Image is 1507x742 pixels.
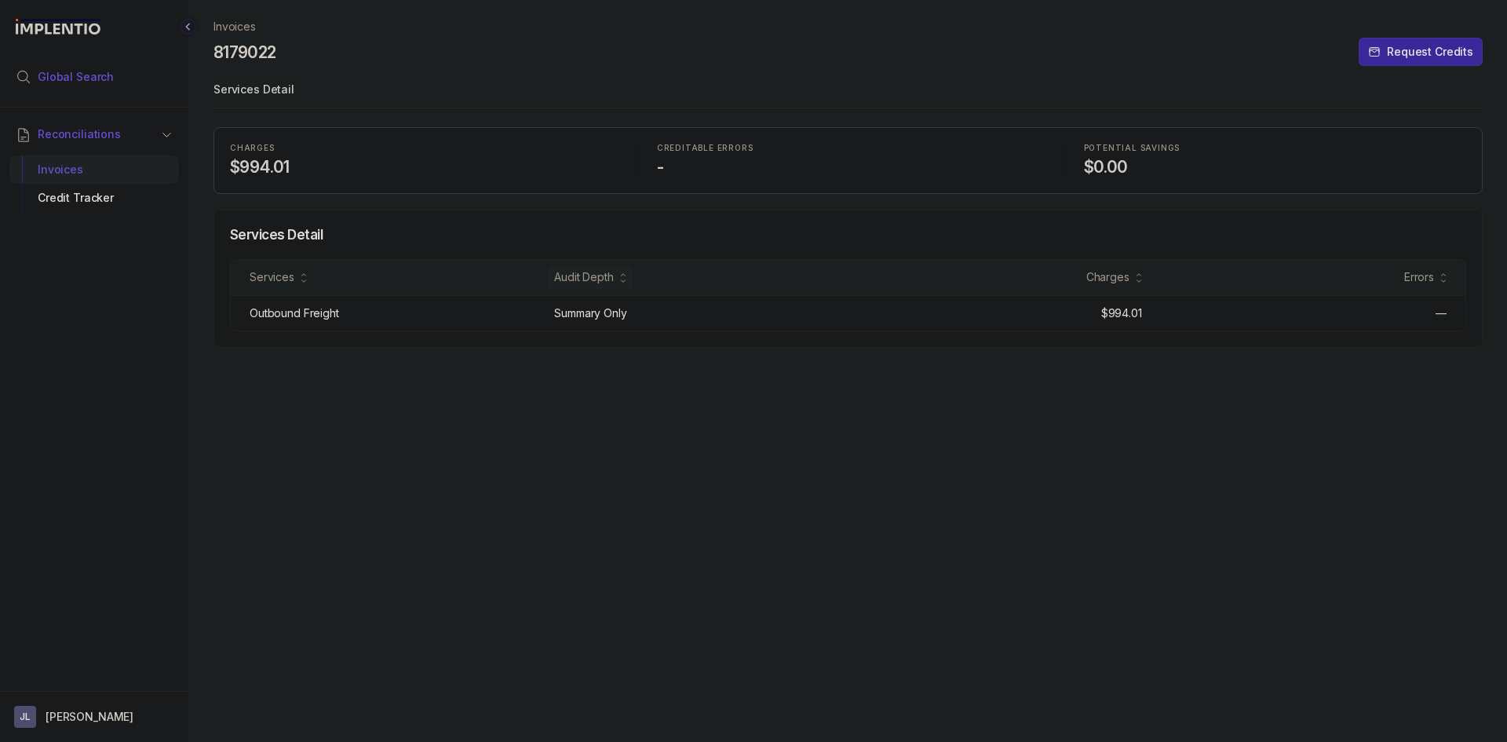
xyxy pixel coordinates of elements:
[46,709,133,725] p: [PERSON_NAME]
[1086,269,1129,285] div: Charges
[1387,44,1473,60] p: Request Credits
[554,305,626,321] p: Summary Only
[657,144,1039,153] p: CREDITABLE ERRORS
[22,155,166,184] div: Invoices
[213,42,276,64] h4: 8179022
[1359,38,1483,66] button: Request Credits
[38,126,121,142] span: Reconciliations
[1404,269,1434,285] div: Errors
[657,156,1039,178] h4: -
[213,19,256,35] a: Invoices
[179,17,198,36] div: Collapse Icon
[250,305,339,321] p: Outbound Freight
[38,69,114,85] span: Global Search
[9,152,179,216] div: Reconciliations
[230,156,612,178] h4: $994.01
[22,184,166,212] div: Credit Tracker
[554,269,613,285] div: Audit Depth
[213,75,1483,107] p: Services Detail
[1436,305,1447,321] span: —
[213,19,256,35] nav: breadcrumb
[230,144,612,153] p: CHARGES
[250,269,294,285] div: Services
[230,226,1466,243] h5: Services Detail
[1101,305,1142,321] p: $994.01
[9,117,179,152] button: Reconciliations
[1084,144,1466,153] p: POTENTIAL SAVINGS
[14,706,36,728] span: User initials
[1084,156,1466,178] h4: $0.00
[14,706,174,728] button: User initials[PERSON_NAME]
